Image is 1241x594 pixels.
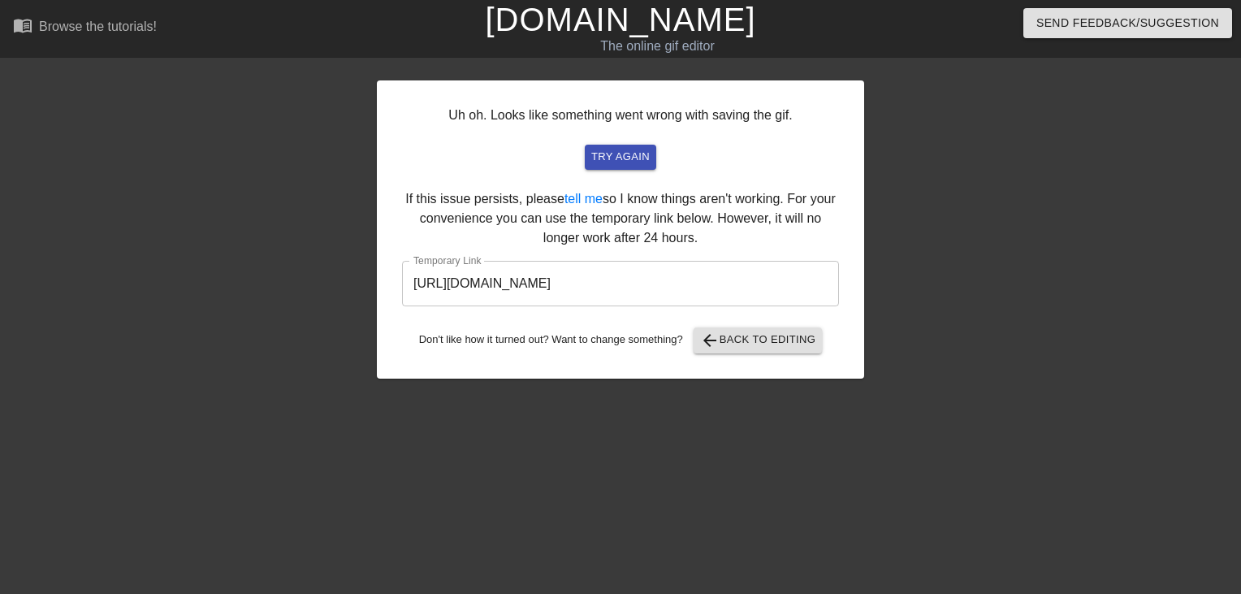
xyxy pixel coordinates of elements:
[585,145,656,170] button: try again
[700,331,816,350] span: Back to Editing
[402,261,839,306] input: bare
[591,148,650,167] span: try again
[694,327,823,353] button: Back to Editing
[700,331,720,350] span: arrow_back
[13,15,32,35] span: menu_book
[402,327,839,353] div: Don't like how it turned out? Want to change something?
[564,192,603,206] a: tell me
[377,80,864,379] div: Uh oh. Looks like something went wrong with saving the gif. If this issue persists, please so I k...
[1036,13,1219,33] span: Send Feedback/Suggestion
[422,37,893,56] div: The online gif editor
[13,15,157,41] a: Browse the tutorials!
[39,20,157,33] div: Browse the tutorials!
[1023,8,1232,38] button: Send Feedback/Suggestion
[485,2,755,37] a: [DOMAIN_NAME]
